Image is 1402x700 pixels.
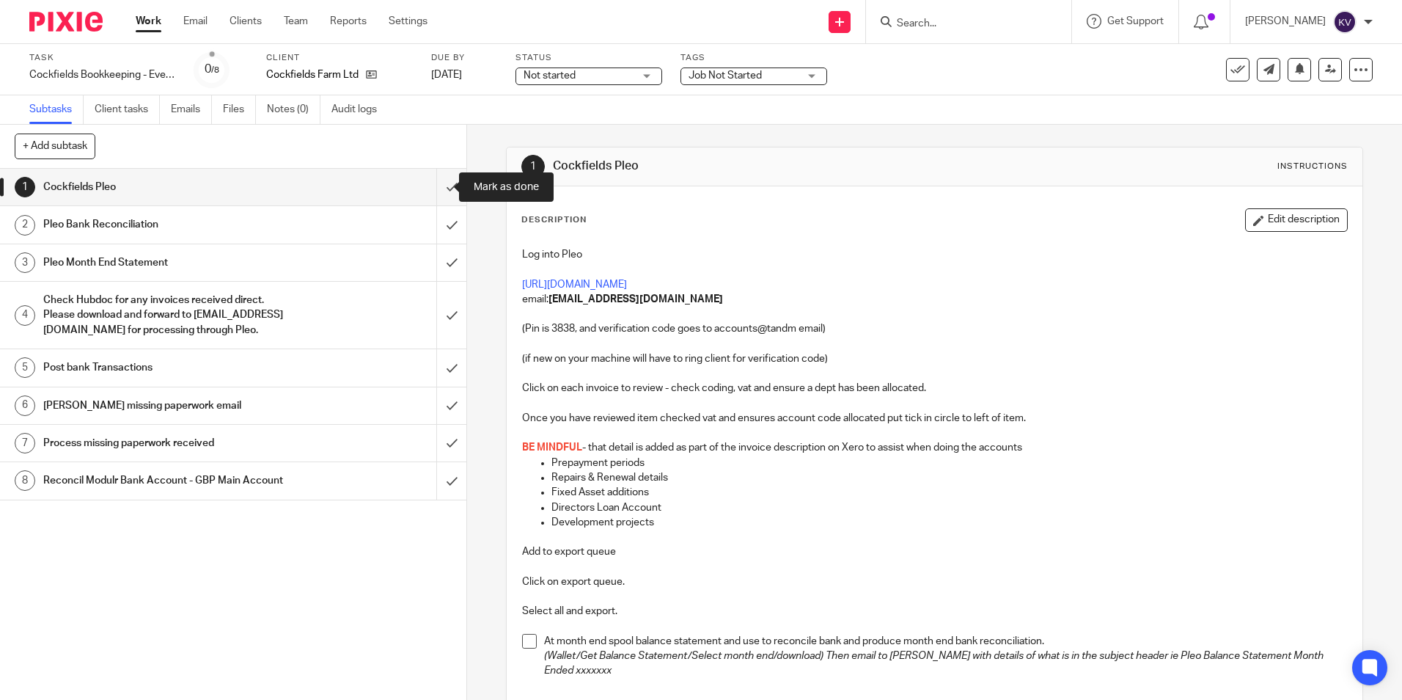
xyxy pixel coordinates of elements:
[522,604,1346,619] p: Select all and export.
[95,95,160,124] a: Client tasks
[29,68,176,82] div: Cockfields Bookkeeping - Every [DATE]
[267,95,320,124] a: Notes (0)
[284,14,308,29] a: Team
[43,252,296,274] h1: Pleo Month End Statement
[522,247,1346,262] p: Log into Pleo
[43,470,296,492] h1: Reconcil Modulr Bank Account - GBP Main Account
[895,18,1027,31] input: Search
[522,442,582,453] span: BE MINDFUL
[522,292,1346,307] p: email:
[29,52,176,64] label: Task
[15,357,35,378] div: 5
[43,289,296,341] h1: Check Hubdoc for any invoices received direct. Please download and forward to [EMAIL_ADDRESS][DOM...
[431,52,497,64] label: Due by
[522,575,1346,589] p: Click on export queue.
[1333,10,1357,34] img: svg%3E
[551,470,1346,485] p: Repairs & Renewal details
[43,176,296,198] h1: Cockfields Pleo
[1245,14,1326,29] p: [PERSON_NAME]
[15,395,35,416] div: 6
[43,214,296,236] h1: Pleo Bank Reconciliation
[551,485,1346,500] p: Fixed Asset additions
[522,321,1346,336] p: (Pin is 3838, and verification code goes to accounts@tandm email)
[43,395,296,417] h1: [PERSON_NAME] missing paperwork email
[389,14,427,29] a: Settings
[544,634,1346,649] p: At month end spool balance statement and use to reconcile bank and produce month end bank reconci...
[331,95,388,124] a: Audit logs
[330,14,367,29] a: Reports
[522,351,1346,366] p: (if new on your machine will have to ring client for verification code)
[223,95,256,124] a: Files
[15,252,35,273] div: 3
[522,544,1346,559] p: Add to export queue
[522,440,1346,455] p: - that detail is added as part of the invoice description on Xero to assist when doing the accounts
[680,52,827,64] label: Tags
[29,12,103,32] img: Pixie
[15,305,35,326] div: 4
[43,432,296,454] h1: Process missing paperwork received
[15,470,35,491] div: 8
[521,155,545,178] div: 1
[183,14,208,29] a: Email
[15,134,95,158] button: + Add subtask
[522,411,1346,426] p: Once you have reviewed item checked vat and ensures account code allocated put tick in circle to ...
[1277,161,1348,172] div: Instructions
[522,280,627,290] a: [URL][DOMAIN_NAME]
[1107,16,1164,26] span: Get Support
[171,95,212,124] a: Emails
[551,500,1346,515] p: Directors Loan Account
[1245,208,1348,232] button: Edit description
[43,357,296,379] h1: Post bank Transactions
[551,456,1346,470] p: Prepayment periods
[266,68,359,82] p: Cockfields Farm Ltd
[551,515,1346,530] p: Development projects
[431,70,462,80] span: [DATE]
[230,14,262,29] a: Clients
[15,433,35,453] div: 7
[136,14,161,29] a: Work
[29,95,84,124] a: Subtasks
[521,214,587,226] p: Description
[15,215,35,236] div: 2
[522,381,1346,395] p: Click on each invoice to review - check coding, vat and ensure a dept has been allocated.
[266,52,413,64] label: Client
[211,66,219,74] small: /8
[15,177,35,197] div: 1
[548,294,723,305] strong: [EMAIL_ADDRESS][DOMAIN_NAME]
[553,158,966,174] h1: Cockfields Pleo
[524,70,576,81] span: Not started
[689,70,762,81] span: Job Not Started
[29,68,176,82] div: Cockfields Bookkeeping - Every Monday
[515,52,662,64] label: Status
[205,61,219,78] div: 0
[544,651,1326,676] em: (Wallet/Get Balance Statement/Select month end/download) Then email to [PERSON_NAME] with details...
